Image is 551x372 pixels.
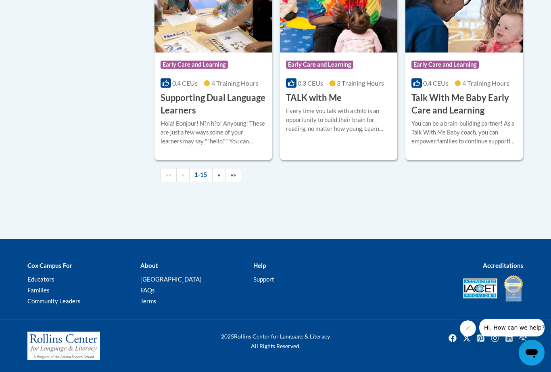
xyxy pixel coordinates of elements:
h3: TALK with Me [286,92,342,104]
span: »» [230,171,236,178]
b: About [140,262,158,269]
iframe: Button to launch messaging window [519,340,545,366]
a: Families [27,286,50,294]
a: Previous [176,168,190,182]
a: Begining [161,168,177,182]
span: Early Care and Learning [411,61,479,69]
b: Cox Campus For [27,262,72,269]
img: IDA® Accredited [503,274,524,303]
h3: Supporting Dual Language Learners [161,92,266,117]
a: 1-15 [189,168,213,182]
img: LinkedIn icon [503,332,516,345]
span: 4 Training Hours [211,79,259,87]
span: «« [166,171,171,178]
span: Early Care and Learning [286,61,353,69]
b: Accreditations [483,262,524,269]
a: Facebook Group [517,332,530,345]
span: « [182,171,184,178]
a: FAQs [140,286,155,294]
a: Instagram [488,332,501,345]
span: 0.4 CEUs [423,79,449,87]
span: 2025 [221,333,234,340]
a: Linkedin [503,332,516,345]
span: Early Care and Learning [161,61,228,69]
span: » [217,171,220,178]
span: 0.3 CEUs [298,79,323,87]
a: [GEOGRAPHIC_DATA] [140,275,202,283]
a: Pinterest [474,332,487,345]
a: Twitter [460,332,473,345]
a: End [225,168,241,182]
img: Pinterest icon [474,332,487,345]
a: Support [253,275,274,283]
img: Twitter icon [460,332,473,345]
span: 0.4 CEUs [172,79,198,87]
h3: Talk With Me Baby Early Care and Learning [411,92,517,117]
img: Instagram icon [488,332,501,345]
img: Facebook icon [446,332,459,345]
a: Community Leaders [27,297,81,305]
span: 4 Training Hours [462,79,509,87]
img: Accredited IACET® Provider [463,278,497,298]
a: Facebook [446,332,459,345]
a: Next [212,168,225,182]
div: Rollins Center for Language & Literacy All Rights Reserved. [191,332,360,351]
iframe: Message from company [479,319,545,336]
a: Terms [140,297,157,305]
div: You can be a brain-building partner! As a Talk With Me Baby coach, you can empower families to co... [411,119,517,146]
img: Rollins Center for Language & Literacy - A Program of the Atlanta Speech School [27,332,100,360]
b: Help [253,262,266,269]
iframe: Close message [460,320,476,336]
div: Hola! Bonjour! N?n h?o! Anyoung! These are just a few ways some of your learners may say ""hello.... [161,119,266,146]
div: Every time you talk with a child is an opportunity to build their brain for reading, no matter ho... [286,107,391,133]
span: 3 Training Hours [337,79,384,87]
a: Educators [27,275,54,283]
img: Facebook group icon [517,332,530,345]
